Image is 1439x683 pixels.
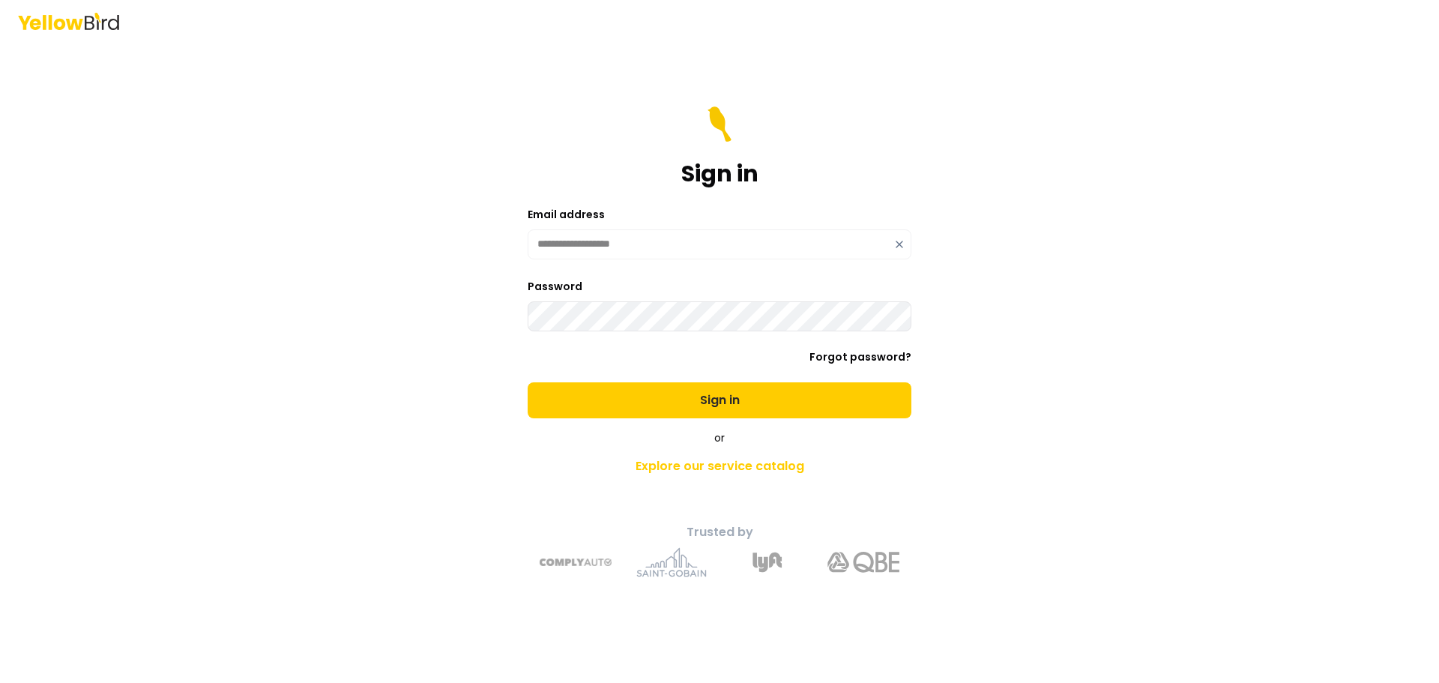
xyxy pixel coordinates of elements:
[681,160,758,187] h1: Sign in
[528,279,582,294] label: Password
[456,523,983,541] p: Trusted by
[528,207,605,222] label: Email address
[714,430,725,445] span: or
[809,349,911,364] a: Forgot password?
[456,451,983,481] a: Explore our service catalog
[528,382,911,418] button: Sign in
